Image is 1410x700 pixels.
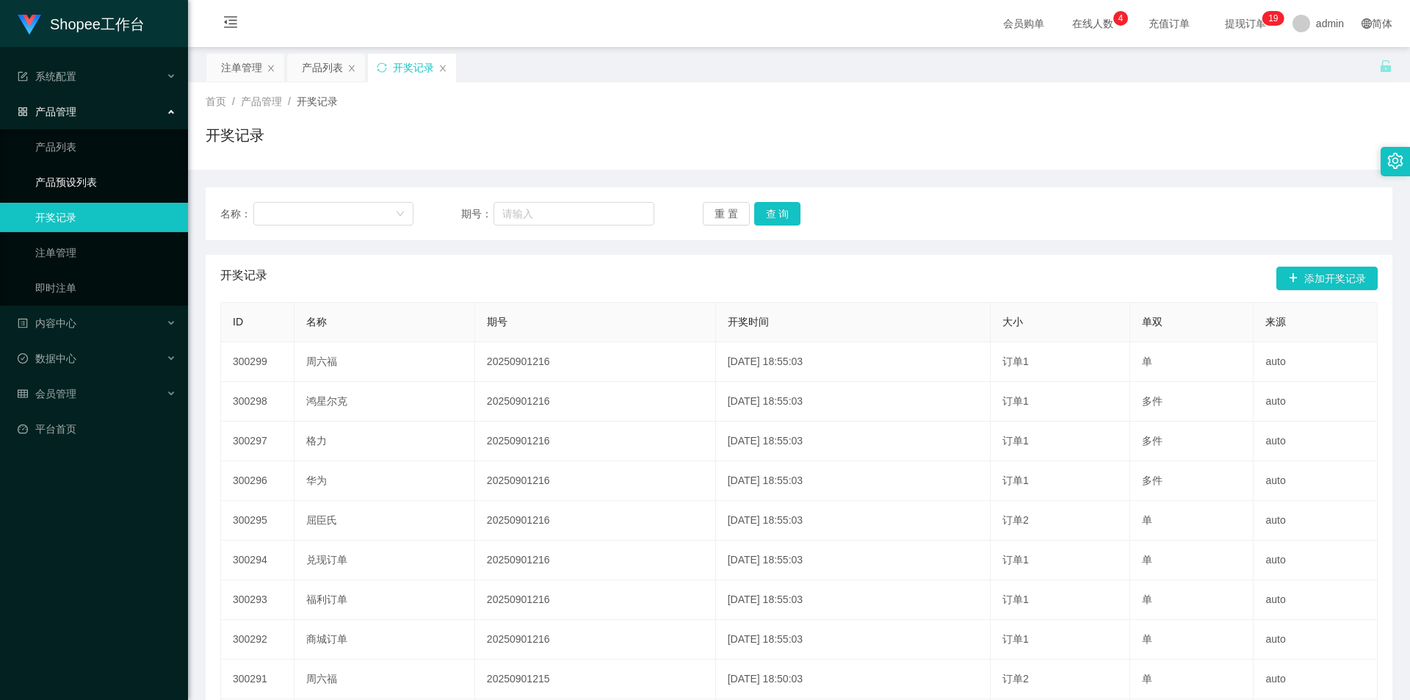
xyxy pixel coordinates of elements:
td: auto [1254,620,1378,660]
i: 图标: setting [1387,153,1403,169]
a: Shopee工作台 [18,18,145,29]
span: 订单1 [1002,356,1029,367]
td: 300298 [221,382,294,422]
span: 多件 [1142,395,1163,407]
i: 图标: sync [377,62,387,73]
span: 订单2 [1002,673,1029,685]
td: 格力 [294,422,475,461]
a: 产品预设列表 [35,167,176,197]
td: [DATE] 18:55:03 [716,541,991,580]
p: 9 [1273,11,1279,26]
td: auto [1254,660,1378,699]
span: 单 [1142,593,1152,605]
img: logo.9652507e.png [18,15,41,35]
span: 单 [1142,356,1152,367]
span: 订单1 [1002,435,1029,447]
div: 注单管理 [221,54,262,82]
td: [DATE] 18:55:03 [716,580,991,620]
h1: Shopee工作台 [50,1,145,48]
td: auto [1254,461,1378,501]
span: 开奖记录 [297,95,338,107]
span: 名称 [306,316,327,328]
button: 重 置 [703,202,750,225]
td: 300293 [221,580,294,620]
td: 商城订单 [294,620,475,660]
span: 单 [1142,554,1152,566]
span: 提现订单 [1218,18,1273,29]
span: 首页 [206,95,226,107]
input: 请输入 [493,202,654,225]
td: 20250901216 [475,541,716,580]
i: 图标: appstore-o [18,107,28,117]
span: 大小 [1002,316,1023,328]
span: 数据中心 [18,353,76,364]
i: 图标: check-circle-o [18,353,28,364]
td: auto [1254,580,1378,620]
td: 20250901216 [475,580,716,620]
i: 图标: unlock [1379,59,1392,73]
span: 单 [1142,633,1152,645]
span: 单 [1142,673,1152,685]
p: 1 [1268,11,1273,26]
td: [DATE] 18:55:03 [716,422,991,461]
td: 20250901216 [475,342,716,382]
td: 300297 [221,422,294,461]
a: 图标: dashboard平台首页 [18,414,176,444]
i: 图标: form [18,71,28,82]
i: 图标: profile [18,318,28,328]
td: auto [1254,382,1378,422]
i: 图标: close [267,64,275,73]
td: 300299 [221,342,294,382]
td: 300291 [221,660,294,699]
td: [DATE] 18:55:03 [716,382,991,422]
td: auto [1254,342,1378,382]
span: 名称： [220,206,253,222]
button: 查 询 [754,202,801,225]
span: 充值订单 [1141,18,1197,29]
span: 在线人数 [1065,18,1121,29]
span: 单 [1142,514,1152,526]
div: 开奖记录 [393,54,434,82]
span: 产品管理 [18,106,76,118]
td: 20250901216 [475,422,716,461]
td: auto [1254,422,1378,461]
span: 多件 [1142,475,1163,486]
a: 即时注单 [35,273,176,303]
span: / [232,95,235,107]
i: 图标: table [18,389,28,399]
span: 期号： [461,206,493,222]
td: 20250901215 [475,660,716,699]
span: 期号 [487,316,507,328]
span: 产品管理 [241,95,282,107]
a: 注单管理 [35,238,176,267]
td: 福利订单 [294,580,475,620]
p: 4 [1118,11,1124,26]
span: 订单1 [1002,554,1029,566]
span: 系统配置 [18,71,76,82]
td: 300296 [221,461,294,501]
i: 图标: close [438,64,447,73]
td: 20250901216 [475,461,716,501]
i: 图标: menu-fold [206,1,256,48]
span: 单双 [1142,316,1163,328]
td: [DATE] 18:50:03 [716,660,991,699]
td: 300295 [221,501,294,541]
span: 订单1 [1002,593,1029,605]
td: 兑现订单 [294,541,475,580]
td: 周六福 [294,660,475,699]
td: 鸿星尔克 [294,382,475,422]
span: 会员管理 [18,388,76,400]
span: 订单1 [1002,475,1029,486]
td: [DATE] 18:55:03 [716,461,991,501]
sup: 19 [1262,11,1284,26]
i: 图标: close [347,64,356,73]
td: 20250901216 [475,620,716,660]
span: 订单2 [1002,514,1029,526]
sup: 4 [1113,11,1128,26]
td: auto [1254,501,1378,541]
td: 20250901216 [475,382,716,422]
a: 开奖记录 [35,203,176,232]
td: 华为 [294,461,475,501]
i: 图标: global [1362,18,1372,29]
td: [DATE] 18:55:03 [716,620,991,660]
